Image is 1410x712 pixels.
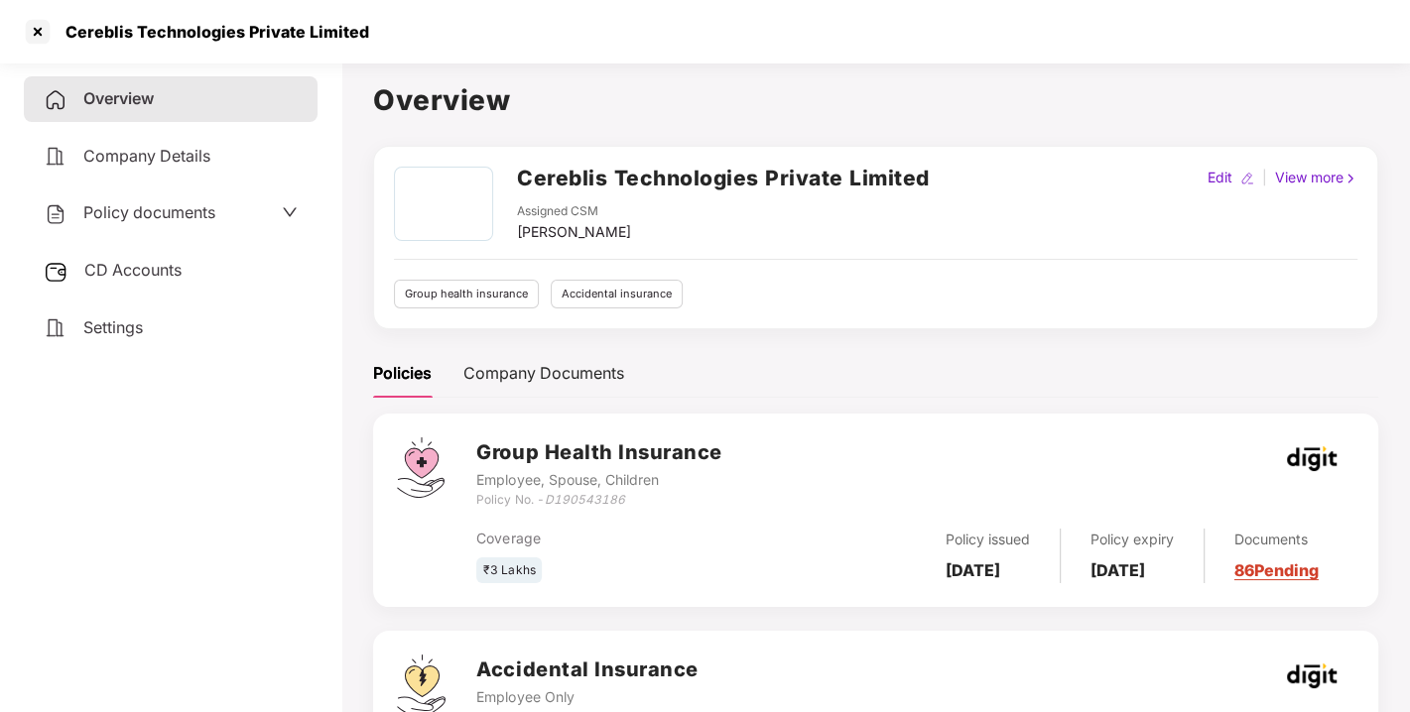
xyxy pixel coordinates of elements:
div: Policy No. - [476,491,721,510]
div: Coverage [476,528,769,549]
div: | [1258,167,1271,188]
div: View more [1271,167,1361,188]
h2: Cereblis Technologies Private Limited [517,162,930,194]
div: Accidental insurance [551,280,683,308]
i: D190543186 [544,492,624,507]
div: Documents [1234,529,1319,550]
img: godigit.png [1287,663,1337,688]
img: svg+xml;base64,PHN2ZyB4bWxucz0iaHR0cDovL3d3dy53My5vcmcvMjAwMC9zdmciIHdpZHRoPSIyNCIgaGVpZ2h0PSIyNC... [44,316,67,340]
img: svg+xml;base64,PHN2ZyB3aWR0aD0iMjUiIGhlaWdodD0iMjQiIHZpZXdCb3g9IjAgMCAyNSAyNCIgZmlsbD0ibm9uZSIgeG... [44,260,68,284]
img: editIcon [1240,172,1254,185]
span: down [282,204,298,220]
img: rightIcon [1344,172,1357,185]
h3: Accidental Insurance [476,654,698,685]
div: Employee Only [476,686,698,708]
img: godigit.png [1287,446,1337,471]
span: Company Details [83,146,210,166]
h1: Overview [373,78,1378,122]
div: Policy issued [946,529,1030,550]
div: Assigned CSM [517,202,631,221]
img: svg+xml;base64,PHN2ZyB4bWxucz0iaHR0cDovL3d3dy53My5vcmcvMjAwMC9zdmciIHdpZHRoPSIyNCIgaGVpZ2h0PSIyNC... [44,88,67,112]
b: [DATE] [1090,560,1145,580]
img: svg+xml;base64,PHN2ZyB4bWxucz0iaHR0cDovL3d3dy53My5vcmcvMjAwMC9zdmciIHdpZHRoPSIyNCIgaGVpZ2h0PSIyNC... [44,145,67,169]
h3: Group Health Insurance [476,437,721,468]
span: Policy documents [83,202,215,222]
span: Overview [83,88,154,108]
div: Edit [1204,167,1236,188]
span: CD Accounts [84,260,182,280]
b: [DATE] [946,560,1000,580]
div: Employee, Spouse, Children [476,469,721,491]
img: svg+xml;base64,PHN2ZyB4bWxucz0iaHR0cDovL3d3dy53My5vcmcvMjAwMC9zdmciIHdpZHRoPSIyNCIgaGVpZ2h0PSIyNC... [44,202,67,226]
div: Group health insurance [394,280,539,308]
span: Settings [83,317,143,337]
div: ₹3 Lakhs [476,557,542,584]
div: Policy expiry [1090,529,1174,550]
div: Cereblis Technologies Private Limited [54,22,369,42]
div: Policies [373,361,432,386]
a: 86 Pending [1234,560,1319,580]
div: [PERSON_NAME] [517,221,631,243]
div: Company Documents [463,361,624,386]
img: svg+xml;base64,PHN2ZyB4bWxucz0iaHR0cDovL3d3dy53My5vcmcvMjAwMC9zdmciIHdpZHRoPSI0Ny43MTQiIGhlaWdodD... [397,437,445,498]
